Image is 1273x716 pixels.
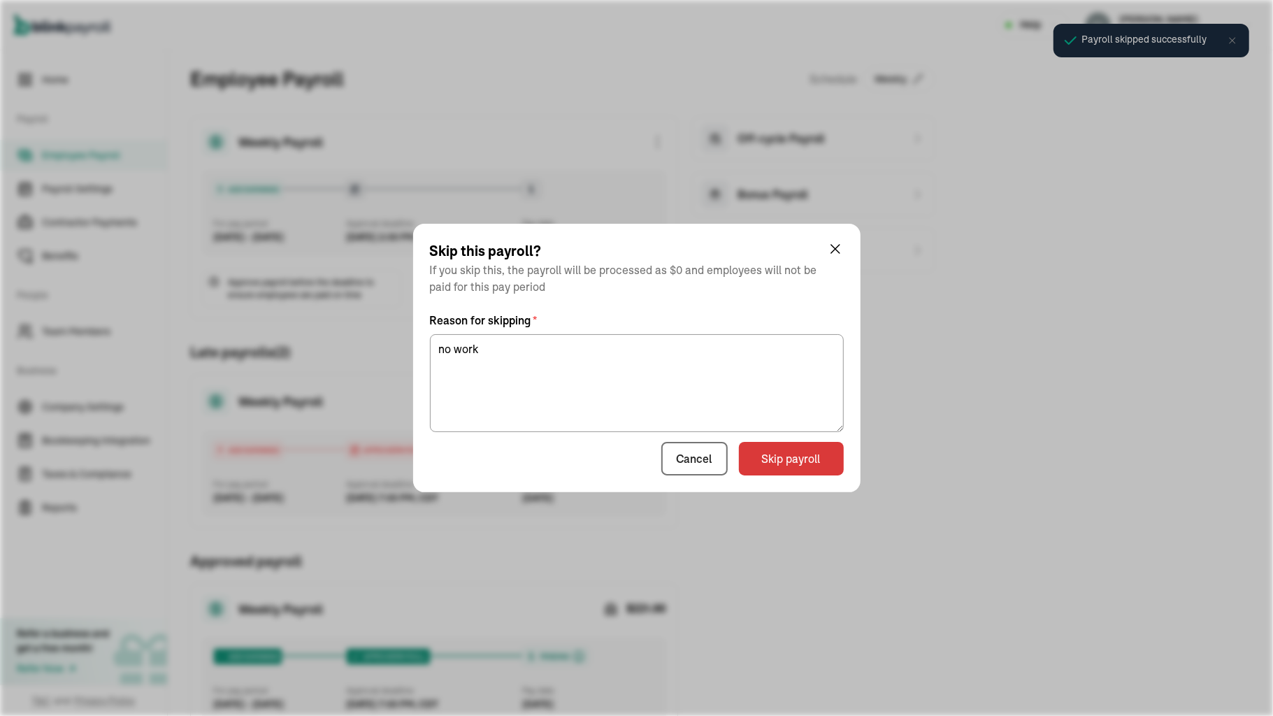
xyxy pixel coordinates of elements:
span: If you skip this, the payroll will be processed as $0 and employees will not be paid for this pay... [430,262,827,295]
button: Cancel [661,442,728,475]
span: Skip this payroll? [430,241,827,262]
span: Cancel [677,450,712,467]
span: Reason for skipping [430,312,844,329]
button: Skip payroll [739,442,844,475]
